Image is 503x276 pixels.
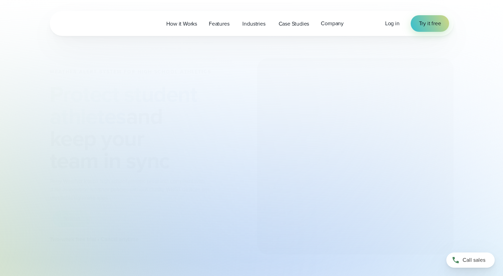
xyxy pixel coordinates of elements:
a: Log in [385,19,400,28]
span: Call sales [463,256,485,264]
span: Features [209,20,229,28]
a: Case Studies [273,17,315,31]
a: How it Works [160,17,203,31]
span: How it Works [166,20,197,28]
span: Industries [242,20,265,28]
span: Company [321,19,344,28]
a: Call sales [446,252,495,268]
a: Try it free [411,15,449,32]
span: Try it free [419,19,441,28]
span: Log in [385,19,400,27]
span: Case Studies [279,20,309,28]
